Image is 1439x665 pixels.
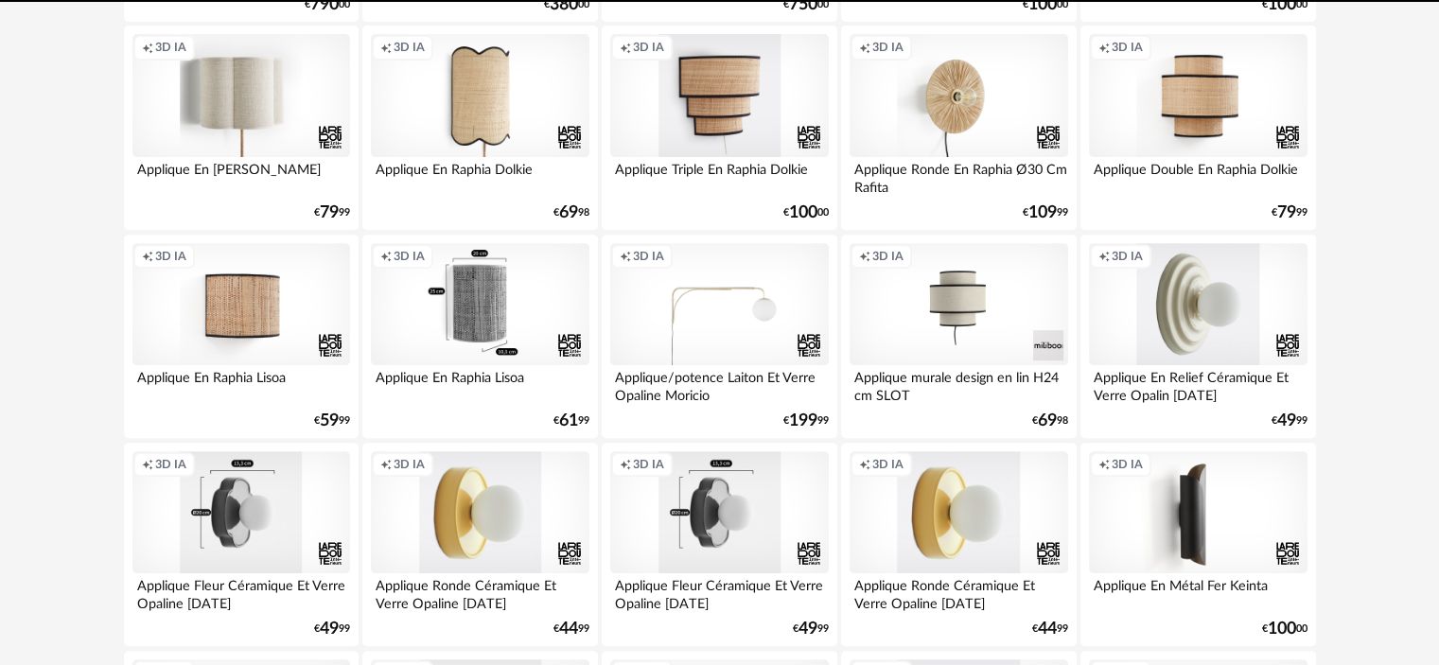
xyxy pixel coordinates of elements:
[610,573,828,611] div: Applique Fleur Céramique Et Verre Opaline [DATE]
[1272,206,1307,219] div: € 99
[1028,206,1057,219] span: 109
[1272,414,1307,428] div: € 99
[1112,457,1143,472] span: 3D IA
[1089,573,1307,611] div: Applique En Métal Fer Keinta
[1112,249,1143,264] span: 3D IA
[314,622,350,636] div: € 99
[1032,414,1068,428] div: € 98
[155,249,186,264] span: 3D IA
[142,249,153,264] span: Creation icon
[1277,414,1296,428] span: 49
[633,249,664,264] span: 3D IA
[371,573,588,611] div: Applique Ronde Céramique Et Verre Opaline [DATE]
[553,414,589,428] div: € 99
[314,206,350,219] div: € 99
[1089,157,1307,195] div: Applique Double En Raphia Dolkie
[124,443,359,647] a: Creation icon 3D IA Applique Fleur Céramique Et Verre Opaline [DATE] €4999
[132,365,350,403] div: Applique En Raphia Lisoa
[850,365,1067,403] div: Applique murale design en lin H24 cm SLOT
[602,26,836,230] a: Creation icon 3D IA Applique Triple En Raphia Dolkie €10000
[1023,206,1068,219] div: € 99
[380,457,392,472] span: Creation icon
[1098,249,1110,264] span: Creation icon
[371,365,588,403] div: Applique En Raphia Lisoa
[859,40,870,55] span: Creation icon
[380,40,392,55] span: Creation icon
[872,249,904,264] span: 3D IA
[1098,40,1110,55] span: Creation icon
[320,206,339,219] span: 79
[789,206,817,219] span: 100
[371,157,588,195] div: Applique En Raphia Dolkie
[155,40,186,55] span: 3D IA
[633,40,664,55] span: 3D IA
[1032,622,1068,636] div: € 99
[789,414,817,428] span: 199
[1080,235,1315,439] a: Creation icon 3D IA Applique En Relief Céramique Et Verre Opalin [DATE] €4999
[872,457,904,472] span: 3D IA
[320,414,339,428] span: 59
[1089,365,1307,403] div: Applique En Relief Céramique Et Verre Opalin [DATE]
[559,414,578,428] span: 61
[602,235,836,439] a: Creation icon 3D IA Applique/potence Laiton Et Verre Opaline Moricio €19999
[859,249,870,264] span: Creation icon
[620,457,631,472] span: Creation icon
[783,414,829,428] div: € 99
[859,457,870,472] span: Creation icon
[362,235,597,439] a: Creation icon 3D IA Applique En Raphia Lisoa €6199
[1112,40,1143,55] span: 3D IA
[124,235,359,439] a: Creation icon 3D IA Applique En Raphia Lisoa €5999
[793,622,829,636] div: € 99
[1080,443,1315,647] a: Creation icon 3D IA Applique En Métal Fer Keinta €10000
[559,622,578,636] span: 44
[620,40,631,55] span: Creation icon
[850,573,1067,611] div: Applique Ronde Céramique Et Verre Opaline [DATE]
[841,235,1076,439] a: Creation icon 3D IA Applique murale design en lin H24 cm SLOT €6998
[1277,206,1296,219] span: 79
[798,622,817,636] span: 49
[394,249,425,264] span: 3D IA
[124,26,359,230] a: Creation icon 3D IA Applique En [PERSON_NAME] €7999
[132,157,350,195] div: Applique En [PERSON_NAME]
[1038,414,1057,428] span: 69
[362,443,597,647] a: Creation icon 3D IA Applique Ronde Céramique Et Verre Opaline [DATE] €4499
[841,443,1076,647] a: Creation icon 3D IA Applique Ronde Céramique Et Verre Opaline [DATE] €4499
[620,249,631,264] span: Creation icon
[872,40,904,55] span: 3D IA
[132,573,350,611] div: Applique Fleur Céramique Et Verre Opaline [DATE]
[314,414,350,428] div: € 99
[142,40,153,55] span: Creation icon
[553,206,589,219] div: € 98
[633,457,664,472] span: 3D IA
[841,26,1076,230] a: Creation icon 3D IA Applique Ronde En Raphia Ø30 Cm Rafita €10999
[1080,26,1315,230] a: Creation icon 3D IA Applique Double En Raphia Dolkie €7999
[155,457,186,472] span: 3D IA
[553,622,589,636] div: € 99
[1098,457,1110,472] span: Creation icon
[610,157,828,195] div: Applique Triple En Raphia Dolkie
[362,26,597,230] a: Creation icon 3D IA Applique En Raphia Dolkie €6998
[394,457,425,472] span: 3D IA
[320,622,339,636] span: 49
[559,206,578,219] span: 69
[380,249,392,264] span: Creation icon
[850,157,1067,195] div: Applique Ronde En Raphia Ø30 Cm Rafita
[1268,622,1296,636] span: 100
[783,206,829,219] div: € 00
[1262,622,1307,636] div: € 00
[1038,622,1057,636] span: 44
[610,365,828,403] div: Applique/potence Laiton Et Verre Opaline Moricio
[142,457,153,472] span: Creation icon
[602,443,836,647] a: Creation icon 3D IA Applique Fleur Céramique Et Verre Opaline [DATE] €4999
[394,40,425,55] span: 3D IA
